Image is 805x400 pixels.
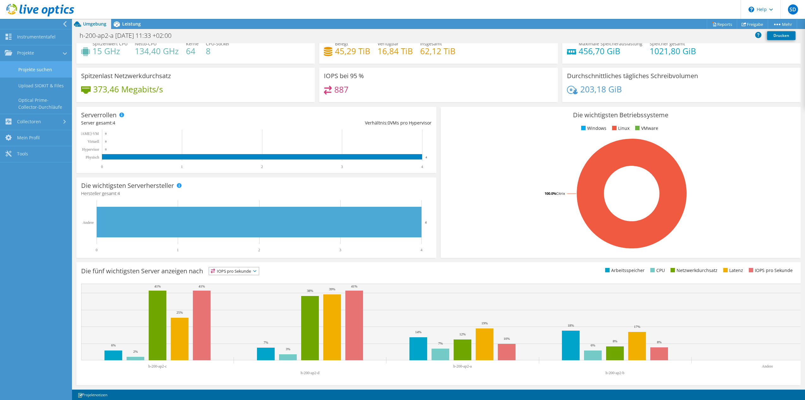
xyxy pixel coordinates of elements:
span: Kerne [186,41,199,47]
text: 18% [568,323,574,327]
a: Mehr [768,19,797,29]
li: Arbeitsspeicher [604,267,645,274]
div: Verhältnis: VMs pro Hypervisor [256,119,432,126]
li: Netzwerkdurchsatz [669,267,718,274]
text: 38% [307,289,313,293]
tspan: Citrix [556,191,565,196]
text: 14% [415,330,421,334]
text: 25% [176,310,183,314]
tspan: 100.0% [545,191,556,196]
h4: 887 [334,86,349,93]
text: 17% [634,325,640,328]
li: Windows [580,125,606,132]
span: Insgesamt [420,41,442,47]
span: Spitzenwert CPU [92,41,128,47]
span: CPU-Sockel [206,41,229,47]
text: 0 [105,140,107,143]
h3: Serverrollen [81,112,116,119]
a: Reports [707,19,737,29]
text: 3 [341,165,343,169]
text: h-200-ap2-a [453,364,472,368]
text: 2 [261,165,263,169]
text: 39% [329,287,335,291]
li: Linux [611,125,629,132]
text: 1 [181,165,183,169]
text: 41% [351,284,357,288]
text: 0 [105,148,107,151]
text: 0 [101,165,103,169]
div: Server gesamt: [81,119,256,126]
span: 0 [388,120,390,126]
span: 4 [117,190,120,196]
a: Freigabe [737,19,768,29]
text: Andere [762,364,773,368]
text: 7% [438,341,443,345]
text: 4 [425,220,427,224]
text: 4 [420,248,422,252]
text: 41% [199,284,205,288]
span: Leistung [122,21,141,27]
text: 12% [459,332,466,336]
h4: 373,46 Megabits/s [93,86,163,93]
span: Belegt [335,41,348,47]
h1: h-200-ap2-a [DATE] 11:33 +02:00 [77,32,181,39]
h3: Durchschnittliches tägliches Schreibvolumen [567,72,698,79]
text: 3% [286,347,290,351]
text: 2% [133,350,138,353]
span: Netto-CPU [135,41,157,47]
span: SD [788,4,798,14]
a: Drucken [767,31,796,40]
h3: Spitzenlast Netzwerkdurchsatz [81,72,171,79]
text: 4 [426,156,427,159]
h4: 15 GHz [92,48,128,55]
text: 8% [613,339,617,343]
text: 41% [154,284,161,288]
text: 0 [105,132,107,135]
h4: 456,70 GiB [579,48,642,55]
text: 6% [591,343,595,347]
text: h-200-ap2-d [301,371,319,375]
span: Speicher gesamt [650,41,685,47]
text: Virtuell [87,139,99,144]
li: CPU [649,267,665,274]
h4: 1021,80 GiB [650,48,696,55]
li: Latenz [722,267,743,274]
h4: 134,40 GHz [135,48,179,55]
h4: 16,84 TiB [378,48,413,55]
h4: 8 [206,48,229,55]
h4: 62,12 TiB [420,48,456,55]
h4: 203,18 GiB [580,86,622,93]
li: IOPS pro Sekunde [747,267,793,274]
text: 2 [258,248,260,252]
h4: 45,29 TiB [335,48,370,55]
text: 6% [111,343,116,347]
text: 8% [657,340,662,344]
h3: Die wichtigsten Serverhersteller [81,182,174,189]
text: 4 [421,165,423,169]
text: h-200-ap2-c [148,364,167,368]
span: Maximale Speicherauslastung [579,41,642,47]
text: 1 [177,248,179,252]
text: 10% [504,337,510,340]
text: Physisch [86,155,99,159]
span: IOPS pro Sekunde [209,267,259,275]
li: VMware [634,125,658,132]
span: Verfügbar [378,41,399,47]
text: Andere [83,220,94,225]
text: Hypervisor [82,147,99,152]
text: 0 [96,248,98,252]
text: 3 [339,248,341,252]
h4: Hersteller gesamt: [81,190,432,197]
text: 19% [481,321,488,325]
span: 4 [113,120,115,126]
svg: \n [748,7,754,12]
text: h-200-ap2-b [605,371,624,375]
h4: 64 [186,48,199,55]
h3: IOPS bei 95 % [324,72,364,79]
span: Umgebung [83,21,106,27]
h3: Die wichtigsten Betriebssysteme [445,112,796,119]
a: Projektnotizen [73,391,112,399]
text: 7% [264,340,268,344]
